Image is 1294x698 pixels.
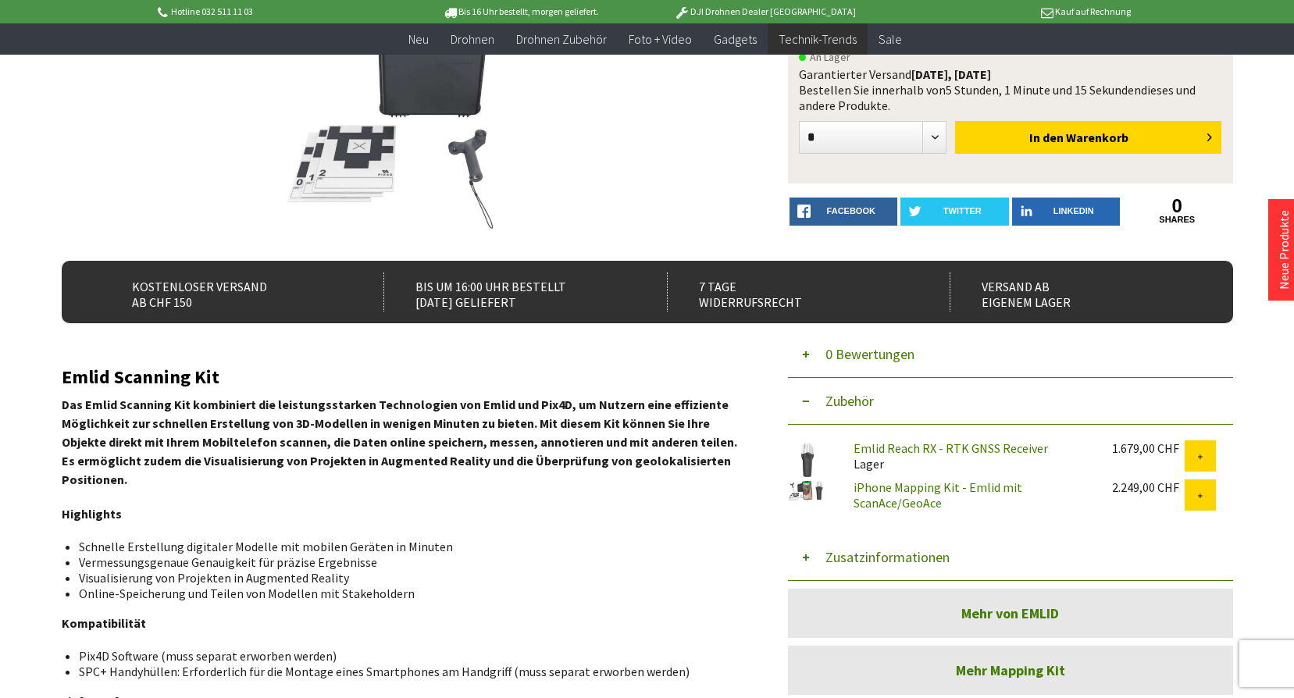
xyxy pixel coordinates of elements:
[397,23,440,55] a: Neu
[854,440,1048,456] a: Emlid Reach RX - RTK GNSS Receiver
[1112,440,1185,456] div: 1.679,00 CHF
[62,615,146,631] strong: Kompatibilität
[451,31,494,47] span: Drohnen
[383,272,633,312] div: Bis um 16:00 Uhr bestellt [DATE] geliefert
[1053,206,1094,215] span: LinkedIn
[1012,198,1121,226] a: LinkedIn
[79,648,729,664] li: Pix4D Software (muss separat erworben werden)
[643,2,886,21] p: DJI Drohnen Dealer [GEOGRAPHIC_DATA]
[703,23,768,55] a: Gadgets
[900,198,1009,226] a: twitter
[440,23,505,55] a: Drohnen
[79,539,729,554] li: Schnelle Erstellung digitaler Modelle mit mobilen Geräten in Minuten
[950,272,1199,312] div: Versand ab eigenem Lager
[788,331,1233,378] button: 0 Bewertungen
[79,554,729,570] li: Vermessungsgenaue Genauigkeit für präzise Ergebnisse
[101,272,350,312] div: Kostenloser Versand ab CHF 150
[516,31,607,47] span: Drohnen Zubehör
[788,646,1233,695] a: Mehr Mapping Kit
[854,479,1022,511] a: iPhone Mapping Kit - Emlid mit ScanAce/GeoAce
[408,31,429,47] span: Neu
[887,2,1131,21] p: Kauf auf Rechnung
[1123,215,1232,225] a: shares
[868,23,913,55] a: Sale
[799,48,850,66] span: An Lager
[911,66,991,82] b: [DATE], [DATE]
[788,378,1233,425] button: Zubehör
[155,2,399,21] p: Hotline 032 511 11 03
[714,31,757,47] span: Gadgets
[79,570,729,586] li: Visualisierung von Projekten in Augmented Reality
[1123,198,1232,215] a: 0
[955,121,1221,154] button: In den Warenkorb
[799,66,1222,113] div: Garantierter Versand Bestellen Sie innerhalb von dieses und andere Produkte.
[505,23,618,55] a: Drohnen Zubehör
[618,23,703,55] a: Foto + Video
[62,367,741,387] h2: Emlid Scanning Kit
[62,506,122,522] strong: Highlights
[1276,210,1292,290] a: Neue Produkte
[79,664,729,679] li: SPC+ Handyhüllen: Erforderlich für die Montage eines Smartphones am Handgriff (muss separat erwor...
[399,2,643,21] p: Bis 16 Uhr bestellt, morgen geliefert.
[790,198,898,226] a: facebook
[79,586,729,601] li: Online-Speicherung und Teilen von Modellen mit Stakeholdern
[788,479,827,501] img: iPhone Mapping Kit - Emlid mit ScanAce/GeoAce
[943,206,982,215] span: twitter
[1029,130,1064,145] span: In den
[1112,479,1185,495] div: 2.249,00 CHF
[629,31,692,47] span: Foto + Video
[768,23,868,55] a: Technik-Trends
[879,31,902,47] span: Sale
[841,440,1100,472] div: Lager
[788,534,1233,581] button: Zusatzinformationen
[62,397,737,487] strong: Das Emlid Scanning Kit kombiniert die leistungsstarken Technologien von Emlid und Pix4D, um Nutze...
[667,272,916,312] div: 7 Tage Widerrufsrecht
[788,440,827,479] img: Emlid Reach RX - RTK GNSS Receiver
[779,31,857,47] span: Technik-Trends
[1066,130,1128,145] span: Warenkorb
[827,206,875,215] span: facebook
[946,82,1141,98] span: 5 Stunden, 1 Minute und 15 Sekunden
[788,589,1233,638] a: Mehr von EMLID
